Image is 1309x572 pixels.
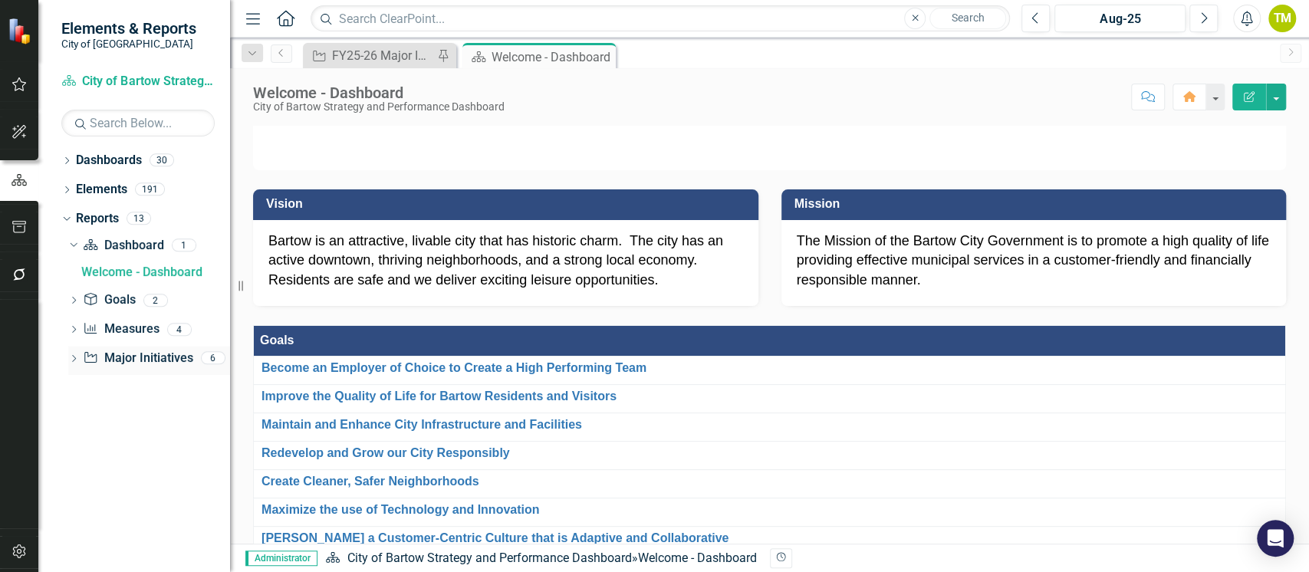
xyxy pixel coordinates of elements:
[83,237,163,255] a: Dashboard
[83,350,192,367] a: Major Initiatives
[127,212,151,225] div: 13
[347,551,631,565] a: City of Bartow Strategy and Performance Dashboard
[172,238,196,251] div: 1
[8,17,35,44] img: ClearPoint Strategy
[253,84,505,101] div: Welcome - Dashboard
[81,265,230,279] div: Welcome - Dashboard
[325,550,758,567] div: »
[83,291,135,309] a: Goals
[261,503,1278,517] a: Maximize the use of Technology and Innovation
[492,48,612,67] div: Welcome - Dashboard
[76,152,142,169] a: Dashboards
[1257,520,1294,557] div: Open Intercom Messenger
[261,531,1278,545] a: [PERSON_NAME] a Customer-Centric Culture that is Adaptive and Collaborative
[254,356,1286,384] td: Double-Click to Edit Right Click for Context Menu
[201,352,225,365] div: 6
[76,181,127,199] a: Elements
[332,46,433,65] div: FY25-26 Major Initiatives - Carry Forward
[1060,10,1180,28] div: Aug-25
[253,101,505,113] div: City of Bartow Strategy and Performance Dashboard
[794,197,1279,211] h3: Mission
[307,46,433,65] a: FY25-26 Major Initiatives - Carry Forward
[1054,5,1186,32] button: Aug-25
[952,12,985,24] span: Search
[266,197,751,211] h3: Vision
[797,232,1271,291] p: The Mission of the Bartow City Government is to promote a high quality of life providing effectiv...
[261,361,1278,375] a: Become an Employer of Choice to Create a High Performing Team
[261,390,1278,403] a: Improve the Quality of Life for Bartow Residents and Visitors
[254,384,1286,413] td: Double-Click to Edit Right Click for Context Menu
[637,551,756,565] div: Welcome - Dashboard
[254,413,1286,441] td: Double-Click to Edit Right Click for Context Menu
[311,5,1010,32] input: Search ClearPoint...
[77,259,230,284] a: Welcome - Dashboard
[245,551,317,566] span: Administrator
[61,19,196,38] span: Elements & Reports
[150,154,174,167] div: 30
[1268,5,1296,32] button: TM
[261,446,1278,460] a: Redevelop and Grow our City Responsibly
[254,469,1286,498] td: Double-Click to Edit Right Click for Context Menu
[261,475,1278,488] a: Create Cleaner, Safer Neighborhoods
[61,38,196,50] small: City of [GEOGRAPHIC_DATA]
[61,110,215,136] input: Search Below...
[167,323,192,336] div: 4
[61,73,215,90] a: City of Bartow Strategy and Performance Dashboard
[135,183,165,196] div: 191
[929,8,1006,29] button: Search
[254,526,1286,554] td: Double-Click to Edit Right Click for Context Menu
[76,210,119,228] a: Reports
[83,321,159,338] a: Measures
[254,441,1286,469] td: Double-Click to Edit Right Click for Context Menu
[254,498,1286,526] td: Double-Click to Edit Right Click for Context Menu
[261,418,1278,432] a: Maintain and Enhance City Infrastructure and Facilities
[143,294,168,307] div: 2
[268,232,743,291] p: Bartow is an attractive, livable city that has historic charm. The city has an active downtown, t...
